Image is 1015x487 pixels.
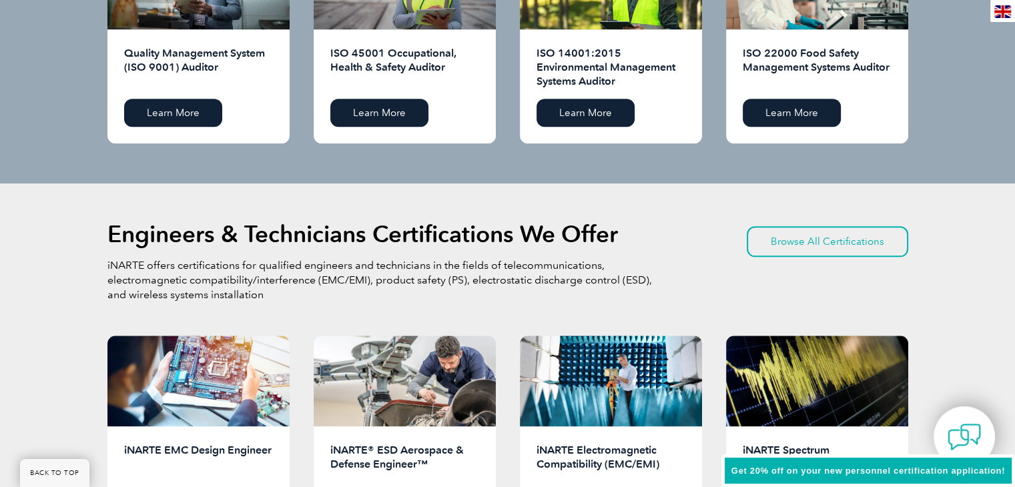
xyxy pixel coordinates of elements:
h2: iNARTE EMC Design Engineer [124,443,273,486]
a: BACK TO TOP [20,459,89,487]
h2: ISO 45001 Occupational, Health & Safety Auditor [330,46,479,89]
h2: iNARTE Spectrum Management [743,443,892,486]
h2: iNARTE® ESD Aerospace & Defense Engineer™ [330,443,479,486]
a: Learn More [743,99,841,127]
h2: ISO 22000 Food Safety Management Systems Auditor [743,46,892,89]
a: Browse All Certifications [747,226,908,257]
img: en [994,5,1011,18]
a: Learn More [124,99,222,127]
h2: Quality Management System (ISO 9001) Auditor [124,46,273,89]
a: Learn More [330,99,428,127]
img: contact-chat.png [948,420,981,454]
a: Learn More [537,99,635,127]
span: Get 20% off on your new personnel certification application! [731,466,1005,476]
h2: ISO 14001:2015 Environmental Management Systems Auditor [537,46,685,89]
h2: Engineers & Technicians Certifications We Offer [107,223,618,245]
h2: iNARTE Electromagnetic Compatibility (EMC/EMI) [537,443,685,486]
p: iNARTE offers certifications for qualified engineers and technicians in the fields of telecommuni... [107,258,655,302]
